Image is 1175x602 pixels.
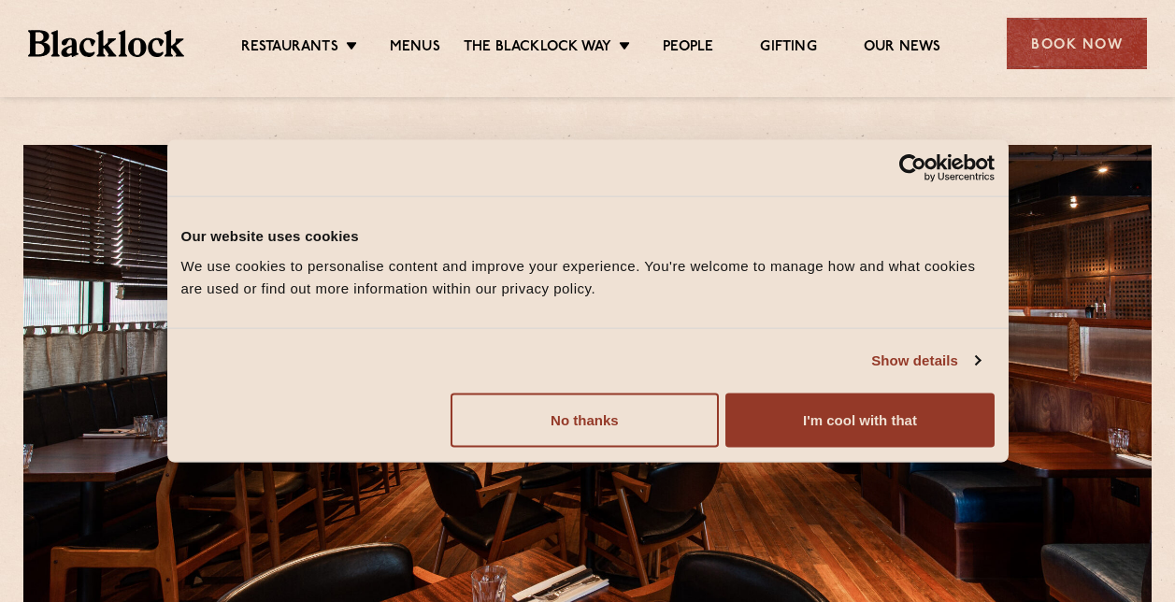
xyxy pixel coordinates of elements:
[464,38,611,59] a: The Blacklock Way
[1007,18,1147,69] div: Book Now
[241,38,338,59] a: Restaurants
[390,38,440,59] a: Menus
[831,154,995,182] a: Usercentrics Cookiebot - opens in a new window
[725,393,994,447] button: I'm cool with that
[451,393,719,447] button: No thanks
[181,225,995,248] div: Our website uses cookies
[864,38,941,59] a: Our News
[28,30,184,56] img: BL_Textured_Logo-footer-cropped.svg
[663,38,713,59] a: People
[871,350,980,372] a: Show details
[760,38,816,59] a: Gifting
[181,254,995,299] div: We use cookies to personalise content and improve your experience. You're welcome to manage how a...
